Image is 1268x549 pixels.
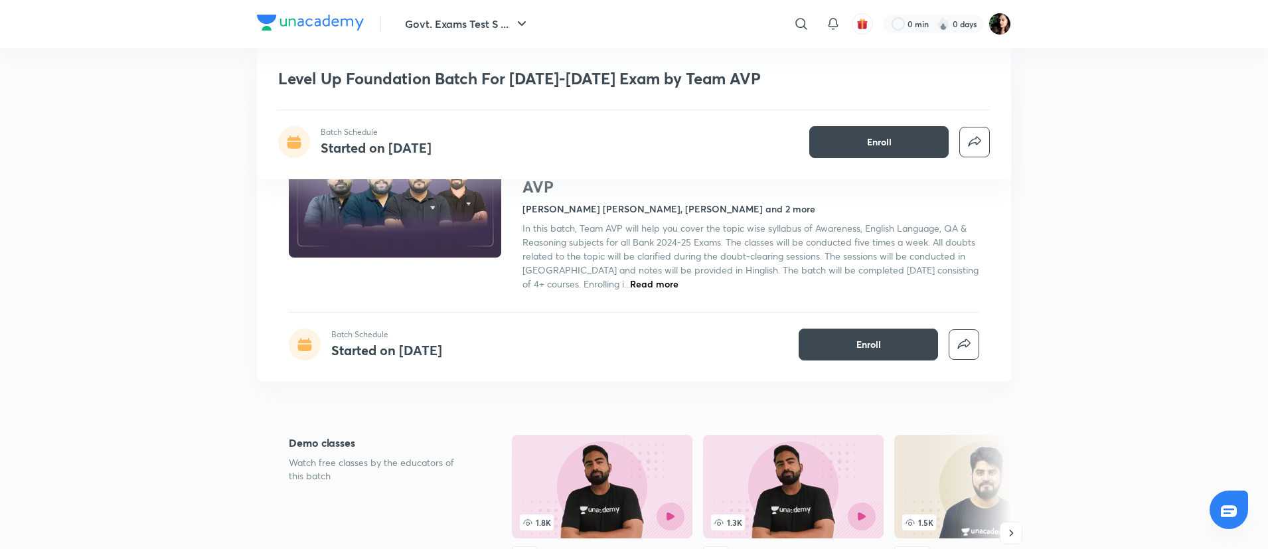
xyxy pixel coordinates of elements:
h4: Started on [DATE] [321,139,432,157]
span: 1.5K [902,514,936,530]
p: Batch Schedule [321,126,432,138]
p: Batch Schedule [331,329,442,341]
h4: [PERSON_NAME] [PERSON_NAME], [PERSON_NAME] and 2 more [522,202,815,216]
h5: Demo classes [289,435,469,451]
p: Watch free classes by the educators of this batch [289,456,469,483]
img: Company Logo [257,15,364,31]
button: Govt. Exams Test S ... [397,11,538,37]
img: avatar [856,18,868,30]
span: 1.3K [711,514,745,530]
span: Enroll [867,135,892,149]
span: In this batch, Team AVP will help you cover the topic wise syllabus of Awareness, English Languag... [522,222,979,290]
span: Read more [630,277,678,290]
img: Thumbnail [287,137,503,259]
h1: Level Up Foundation Batch For [DATE]-[DATE] Exam by Team AVP [522,158,979,196]
img: streak [937,17,950,31]
button: Enroll [809,126,949,158]
button: avatar [852,13,873,35]
h1: Level Up Foundation Batch For [DATE]-[DATE] Exam by Team AVP [278,69,798,88]
span: Enroll [856,338,881,351]
a: Company Logo [257,15,364,34]
span: 1.8K [520,514,554,530]
button: Enroll [799,329,938,360]
img: Priyanka K [989,13,1011,35]
h4: Started on [DATE] [331,341,442,359]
